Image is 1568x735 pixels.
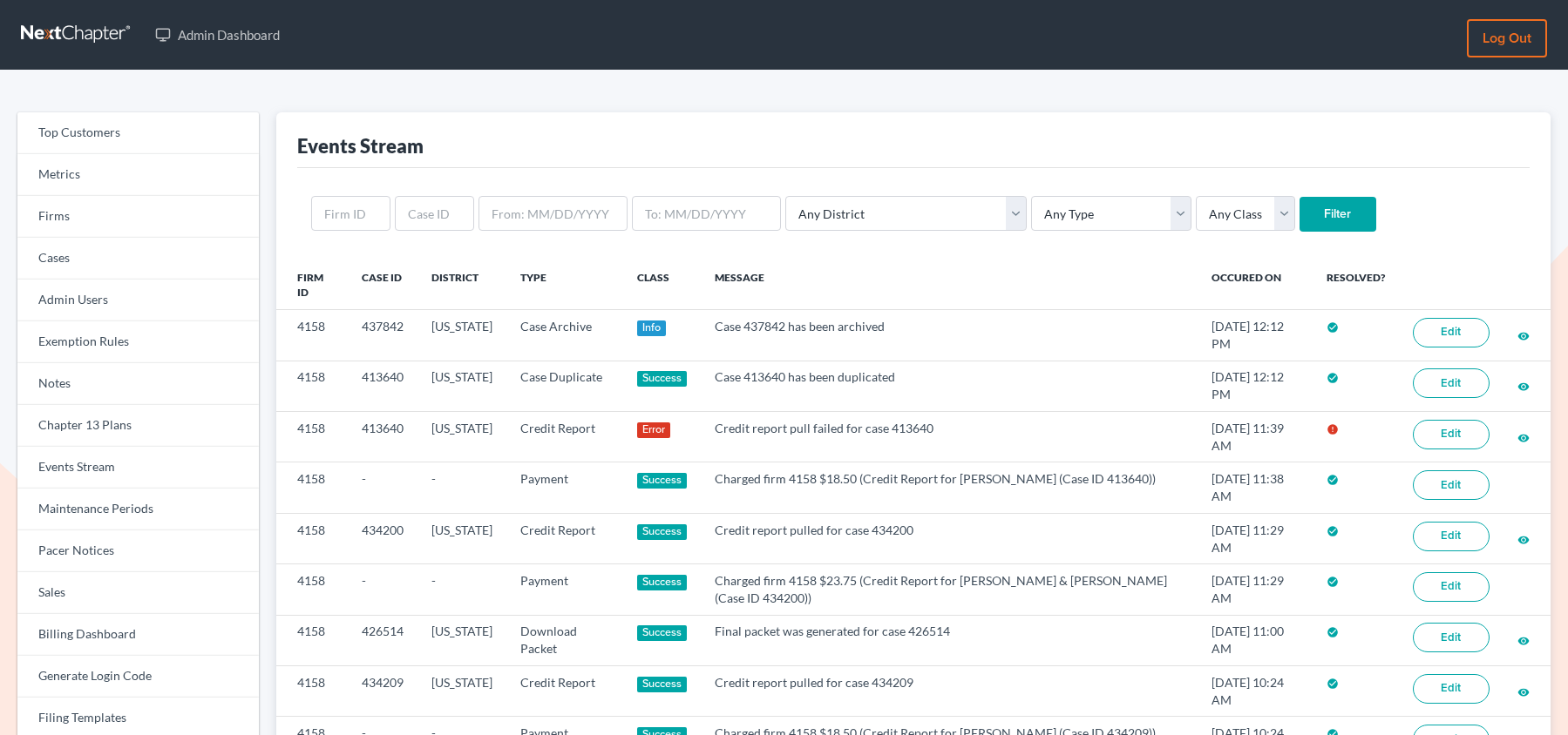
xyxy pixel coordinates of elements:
[1467,19,1547,57] a: Log out
[1517,381,1530,393] i: visibility
[1413,674,1490,704] a: Edit
[1517,632,1530,647] a: visibility
[637,422,671,438] div: Error
[417,412,506,462] td: [US_STATE]
[1413,522,1490,551] a: Edit
[1198,462,1313,513] td: [DATE] 11:38 AM
[1198,361,1313,411] td: [DATE] 12:12 PM
[417,666,506,717] td: [US_STATE]
[1517,432,1530,444] i: visibility
[506,412,623,462] td: Credit Report
[701,513,1198,563] td: Credit report pulled for case 434200
[701,615,1198,665] td: Final packet was generated for case 426514
[348,615,417,665] td: 426514
[623,260,702,310] th: Class
[276,260,349,310] th: Firm ID
[17,572,259,614] a: Sales
[1517,378,1530,393] a: visibility
[506,310,623,361] td: Case Archive
[417,513,506,563] td: [US_STATE]
[1327,678,1339,690] i: check_circle
[637,371,688,387] div: Success
[1517,635,1530,647] i: visibility
[632,196,781,231] input: To: MM/DD/YYYY
[637,320,667,336] div: Info
[1198,564,1313,615] td: [DATE] 11:29 AM
[17,280,259,321] a: Admin Users
[637,677,688,692] div: Success
[417,310,506,361] td: [US_STATE]
[1313,260,1399,310] th: Resolved?
[1413,470,1490,500] a: Edit
[1413,572,1490,602] a: Edit
[637,625,688,641] div: Success
[276,513,349,563] td: 4158
[348,513,417,563] td: 434200
[417,260,506,310] th: District
[506,513,623,563] td: Credit Report
[348,666,417,717] td: 434209
[417,361,506,411] td: [US_STATE]
[348,361,417,411] td: 413640
[1327,576,1339,588] i: check_circle
[479,196,628,231] input: From: MM/DD/YYYY
[637,473,688,489] div: Success
[701,564,1198,615] td: Charged firm 4158 $23.75 (Credit Report for [PERSON_NAME] & [PERSON_NAME] (Case ID 434200))
[1198,615,1313,665] td: [DATE] 11:00 AM
[637,575,688,590] div: Success
[701,260,1198,310] th: Message
[17,447,259,489] a: Events Stream
[1517,686,1530,698] i: visibility
[506,361,623,411] td: Case Duplicate
[17,405,259,447] a: Chapter 13 Plans
[1327,321,1339,334] i: check_circle
[17,489,259,530] a: Maintenance Periods
[17,112,259,154] a: Top Customers
[348,260,417,310] th: Case ID
[17,321,259,363] a: Exemption Rules
[1198,412,1313,462] td: [DATE] 11:39 AM
[506,666,623,717] td: Credit Report
[417,462,506,513] td: -
[276,666,349,717] td: 4158
[276,310,349,361] td: 4158
[1327,372,1339,384] i: check_circle
[1517,684,1530,698] a: visibility
[1327,423,1339,435] i: error
[1517,531,1530,546] a: visibility
[1413,318,1490,347] a: Edit
[1413,368,1490,398] a: Edit
[506,462,623,513] td: Payment
[276,361,349,411] td: 4158
[701,666,1198,717] td: Credit report pulled for case 434209
[276,412,349,462] td: 4158
[1327,474,1339,486] i: check_circle
[311,196,390,231] input: Firm ID
[348,412,417,462] td: 413640
[1198,310,1313,361] td: [DATE] 12:12 PM
[1413,420,1490,449] a: Edit
[1517,534,1530,546] i: visibility
[417,564,506,615] td: -
[348,564,417,615] td: -
[637,524,688,540] div: Success
[17,363,259,405] a: Notes
[701,412,1198,462] td: Credit report pull failed for case 413640
[17,530,259,572] a: Pacer Notices
[146,19,288,51] a: Admin Dashboard
[17,154,259,196] a: Metrics
[348,310,417,361] td: 437842
[417,615,506,665] td: [US_STATE]
[506,615,623,665] td: Download Packet
[17,238,259,280] a: Cases
[1517,327,1530,342] a: visibility
[506,564,623,615] td: Payment
[701,310,1198,361] td: Case 437842 has been archived
[276,564,349,615] td: 4158
[276,615,349,665] td: 4158
[348,462,417,513] td: -
[506,260,623,310] th: Type
[395,196,474,231] input: Case ID
[1300,197,1376,232] input: Filter
[1198,260,1313,310] th: Occured On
